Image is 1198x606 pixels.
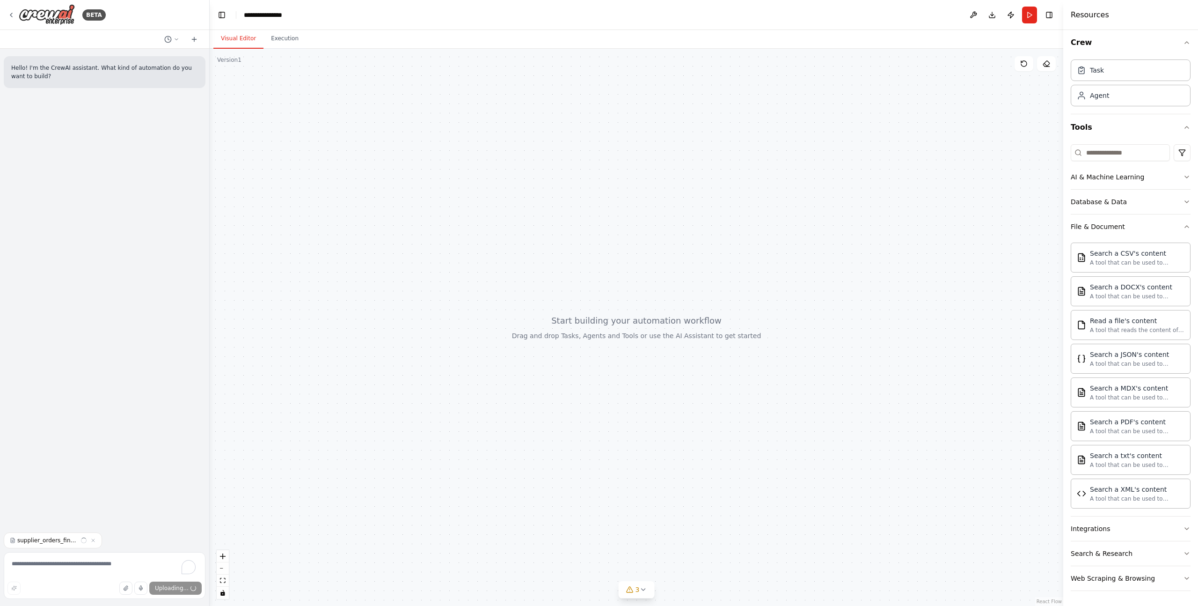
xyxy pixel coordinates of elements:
[1090,282,1184,292] div: Search a DOCX's content
[1043,8,1056,22] button: Hide right sidebar
[215,8,228,22] button: Hide left sidebar
[1090,326,1184,334] div: A tool that reads the content of a file. To use this tool, provide a 'file_path' parameter with t...
[1090,360,1184,368] div: A tool that can be used to semantic search a query from a JSON's content.
[187,34,202,45] button: Start a new chat
[161,34,183,45] button: Switch to previous chat
[1071,172,1144,182] div: AI & Machine Learning
[1037,599,1062,604] a: React Flow attribution
[1071,190,1191,214] button: Database & Data
[263,29,306,49] button: Execution
[1090,249,1184,258] div: Search a CSV's content
[1071,524,1110,533] div: Integrations
[244,10,292,20] nav: breadcrumb
[1090,461,1184,469] div: A tool that can be used to semantic search a query from a txt's content.
[1071,114,1191,140] button: Tools
[217,550,229,599] div: React Flow controls
[1090,259,1184,266] div: A tool that can be used to semantic search a query from a CSV's content.
[7,582,21,595] button: Improve this prompt
[1090,417,1184,427] div: Search a PDF's content
[1090,91,1109,100] div: Agent
[1071,566,1191,591] button: Web Scraping & Browsing
[1071,549,1132,558] div: Search & Research
[149,582,202,595] button: Uploading...
[1077,287,1086,296] img: DOCXSearchTool
[119,582,132,595] button: Upload files
[1077,354,1086,363] img: JSONSearchTool
[1071,574,1155,583] div: Web Scraping & Browsing
[217,56,241,64] div: Version 1
[19,4,75,25] img: Logo
[1090,485,1184,494] div: Search a XML's content
[1071,541,1191,566] button: Search & Research
[217,550,229,562] button: zoom in
[1071,222,1125,231] div: File & Document
[217,587,229,599] button: toggle interactivity
[213,29,263,49] button: Visual Editor
[1071,517,1191,541] button: Integrations
[1077,388,1086,397] img: MDXSearchTool
[134,582,147,595] button: Click to speak your automation idea
[82,9,106,21] div: BETA
[1071,197,1127,207] div: Database & Data
[1071,30,1191,56] button: Crew
[1090,316,1184,325] div: Read a file's content
[1071,239,1191,516] div: File & Document
[1090,428,1184,435] div: A tool that can be used to semantic search a query from a PDF's content.
[1071,214,1191,239] button: File & Document
[17,537,77,544] span: supplier_orders_finl.csv
[619,581,655,599] button: 3
[1090,350,1184,359] div: Search a JSON's content
[1077,489,1086,498] img: XMLSearchTool
[1071,140,1191,599] div: Tools
[1077,455,1086,465] img: TXTSearchTool
[217,575,229,587] button: fit view
[1090,394,1184,401] div: A tool that can be used to semantic search a query from a MDX's content.
[1071,56,1191,114] div: Crew
[1077,421,1086,431] img: PDFSearchTool
[1090,66,1104,75] div: Task
[1090,384,1184,393] div: Search a MDX's content
[1071,9,1109,21] h4: Resources
[11,64,198,81] p: Hello! I'm the CrewAI assistant. What kind of automation do you want to build?
[217,562,229,575] button: zoom out
[155,584,189,592] span: Uploading...
[1077,253,1086,262] img: CSVSearchTool
[1077,320,1086,330] img: FileReadTool
[636,585,640,594] span: 3
[1071,165,1191,189] button: AI & Machine Learning
[1090,451,1184,460] div: Search a txt's content
[4,552,205,599] textarea: To enrich screen reader interactions, please activate Accessibility in Grammarly extension settings
[1090,495,1184,503] div: A tool that can be used to semantic search a query from a XML's content.
[1090,293,1184,300] div: A tool that can be used to semantic search a query from a DOCX's content.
